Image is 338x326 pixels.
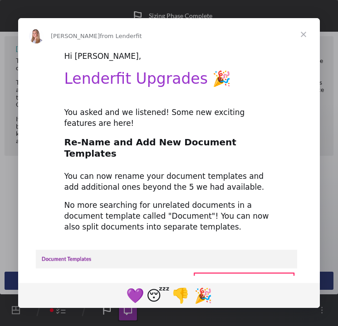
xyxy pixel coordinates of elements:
span: purple heart reaction [124,284,147,306]
img: Profile image for Allison [29,29,44,43]
span: sleeping reaction [147,284,169,306]
span: 💜 [126,287,144,304]
div: Hi [PERSON_NAME], [64,51,274,62]
span: from Lenderfit [100,33,142,39]
span: [PERSON_NAME] [51,33,100,39]
div: No more searching for unrelated documents in a document template called "Document"! You can now a... [64,200,274,232]
span: 1 reaction [169,284,192,306]
span: Close [287,18,320,51]
span: 🎉 [194,287,212,304]
h1: Lenderfit Upgrades 🎉 [64,70,274,94]
div: You can now rename your document templates and add additional ones beyond the 5 we had available. [64,171,274,193]
span: tada reaction [192,284,215,306]
div: You asked and we listened! Some new exciting features are here! [64,107,274,129]
span: 👎 [171,287,190,304]
h2: Re-Name and Add New Document Templates [64,136,274,164]
span: 😴 [147,287,170,304]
